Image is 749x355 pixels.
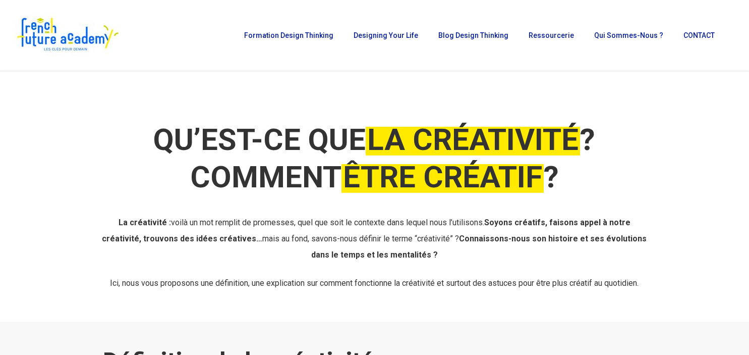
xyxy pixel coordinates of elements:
a: Designing Your Life [349,32,423,39]
a: Ressourcerie [524,32,579,39]
a: Blog Design Thinking [433,32,513,39]
span: Blog Design Thinking [438,31,508,39]
em: ÊTRE CRÉATIF [341,159,544,195]
span: Ressourcerie [529,31,574,39]
span: Formation Design Thinking [244,31,333,39]
em: LA CRÉATIVITÉ [366,122,580,158]
span: Designing Your Life [354,31,418,39]
strong: Connaissons-nous son histoire et ses évolutions dans le temps et les mentalités ? [311,234,647,260]
strong: La créativité : [119,218,171,227]
strong: QU’EST-CE QUE ? COMMENT ? [153,122,595,195]
span: voilà un mot remplit de promesses, quel que soit le contexte dans lequel nous l’utilisons. mais a... [102,218,647,260]
img: French Future Academy [14,15,121,56]
a: Qui sommes-nous ? [589,32,668,39]
span: Ici, nous vous proposons une définition, une explication sur comment fonctionne la créativité et ... [110,278,639,288]
span: CONTACT [683,31,715,39]
a: Formation Design Thinking [239,32,338,39]
a: CONTACT [678,32,720,39]
span: Qui sommes-nous ? [594,31,663,39]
